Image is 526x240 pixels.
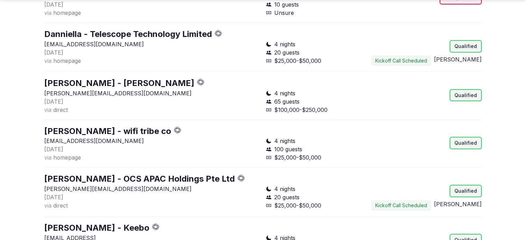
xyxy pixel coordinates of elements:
button: [DATE] [44,48,63,57]
span: [DATE] [44,98,63,105]
button: Kickoff Call Scheduled [371,55,431,66]
a: [PERSON_NAME] - OCS APAC Holdings Pte Ltd [44,174,235,184]
span: 4 nights [274,185,295,193]
button: [PERSON_NAME] - OCS APAC Holdings Pte Ltd [44,173,235,185]
span: 65 guests [274,97,299,106]
span: [DATE] [44,49,63,56]
span: direct [53,202,68,209]
span: homepage [53,9,81,16]
div: Qualified [450,89,482,102]
span: via [44,106,52,113]
div: $25,000-$50,000 [266,201,371,210]
button: Kickoff Call Scheduled [371,200,431,211]
span: 20 guests [274,193,299,201]
div: $25,000-$50,000 [266,57,371,65]
div: Qualified [450,137,482,149]
div: $100,000-$250,000 [266,106,371,114]
span: 4 nights [274,40,295,48]
span: homepage [53,57,81,64]
span: 4 nights [274,137,295,145]
p: [PERSON_NAME][EMAIL_ADDRESS][DOMAIN_NAME] [44,89,260,97]
button: [PERSON_NAME] - [PERSON_NAME] [44,77,194,89]
div: Qualified [450,40,482,52]
span: direct [53,106,68,113]
p: [EMAIL_ADDRESS][DOMAIN_NAME] [44,137,260,145]
span: via [44,57,52,64]
button: [PERSON_NAME] [434,200,482,208]
button: [PERSON_NAME] [434,55,482,64]
span: [DATE] [44,146,63,153]
span: homepage [53,154,81,161]
button: [PERSON_NAME] - Keebo [44,222,149,234]
a: Danniella - Telescope Technology Limited [44,29,212,39]
button: Danniella - Telescope Technology Limited [44,28,212,40]
span: via [44,154,52,161]
span: 20 guests [274,48,299,57]
div: Unsure [266,9,371,17]
a: [PERSON_NAME] - [PERSON_NAME] [44,78,194,88]
a: [PERSON_NAME] - Keebo [44,223,149,233]
button: [DATE] [44,97,63,106]
div: Qualified [450,185,482,197]
div: $25,000-$50,000 [266,153,371,162]
button: [DATE] [44,193,63,201]
a: [PERSON_NAME] - wifi tribe co [44,126,171,136]
span: 4 nights [274,89,295,97]
p: [EMAIL_ADDRESS][DOMAIN_NAME] [44,40,260,48]
span: via [44,9,52,16]
span: via [44,202,52,209]
p: [PERSON_NAME][EMAIL_ADDRESS][DOMAIN_NAME] [44,185,260,193]
span: 100 guests [274,145,302,153]
span: [DATE] [44,194,63,201]
button: [DATE] [44,145,63,153]
button: [PERSON_NAME] - wifi tribe co [44,125,171,137]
